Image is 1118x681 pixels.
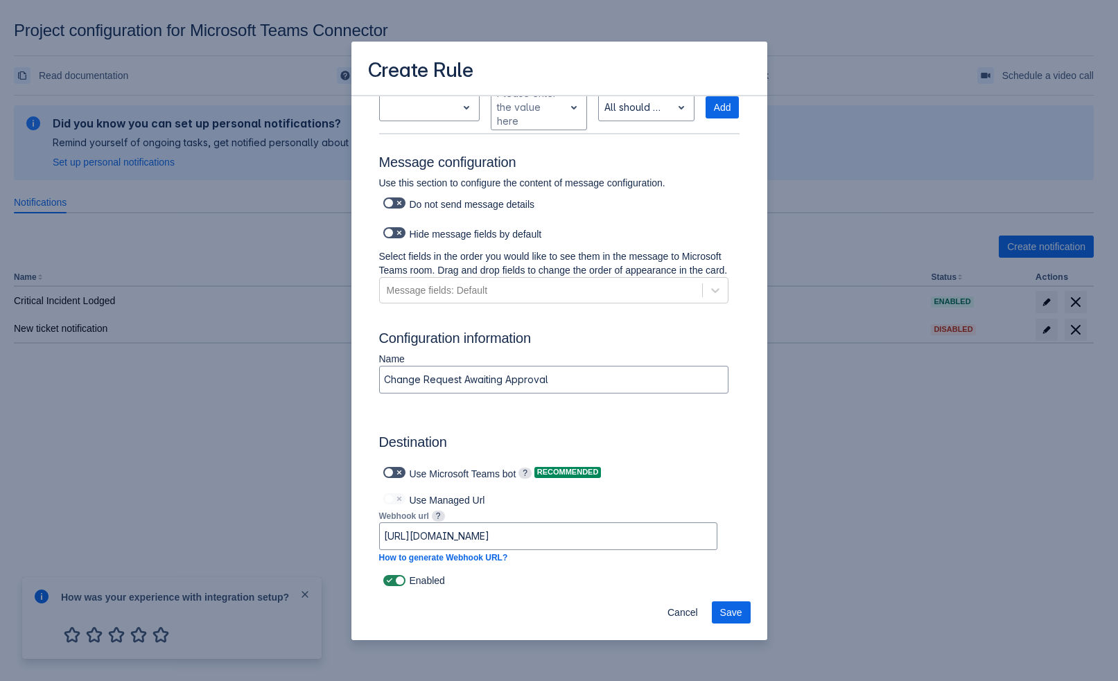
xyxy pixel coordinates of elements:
span: ? [432,511,445,522]
h3: Create Rule [368,58,474,85]
span: open [458,99,475,116]
h3: Destination [379,434,728,456]
div: Do not send message details [379,193,728,213]
span: Save [720,601,742,623]
button: Save [712,601,751,623]
p: Select fields in the order you would like to see them in the message to Microsoft Teams room. Dra... [379,249,728,277]
span: Recommended [534,468,602,476]
div: Use Managed Url [379,489,717,508]
button: Cancel [659,601,706,623]
span: open [566,99,582,116]
input: Please enter the webhook url here [380,524,717,549]
span: Webhook url [379,511,429,521]
div: Hide message fields by default [379,223,728,242]
span: ? [518,468,532,479]
span: open [673,99,690,116]
span: Add [714,96,731,118]
a: ? [432,510,445,521]
button: Add [706,96,740,118]
div: Message fields: Default [387,283,488,297]
div: Use Microsoft Teams bot [379,463,516,482]
input: Please enter the name of the rule here [380,367,728,392]
p: Name [379,352,728,366]
a: How to generate Webhook URL? [379,553,508,563]
h3: Message configuration [379,154,740,176]
div: Enabled [379,571,740,590]
p: Use this section to configure the content of message configuration. [379,176,728,190]
span: Cancel [667,601,698,623]
h3: Configuration information [379,330,740,352]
